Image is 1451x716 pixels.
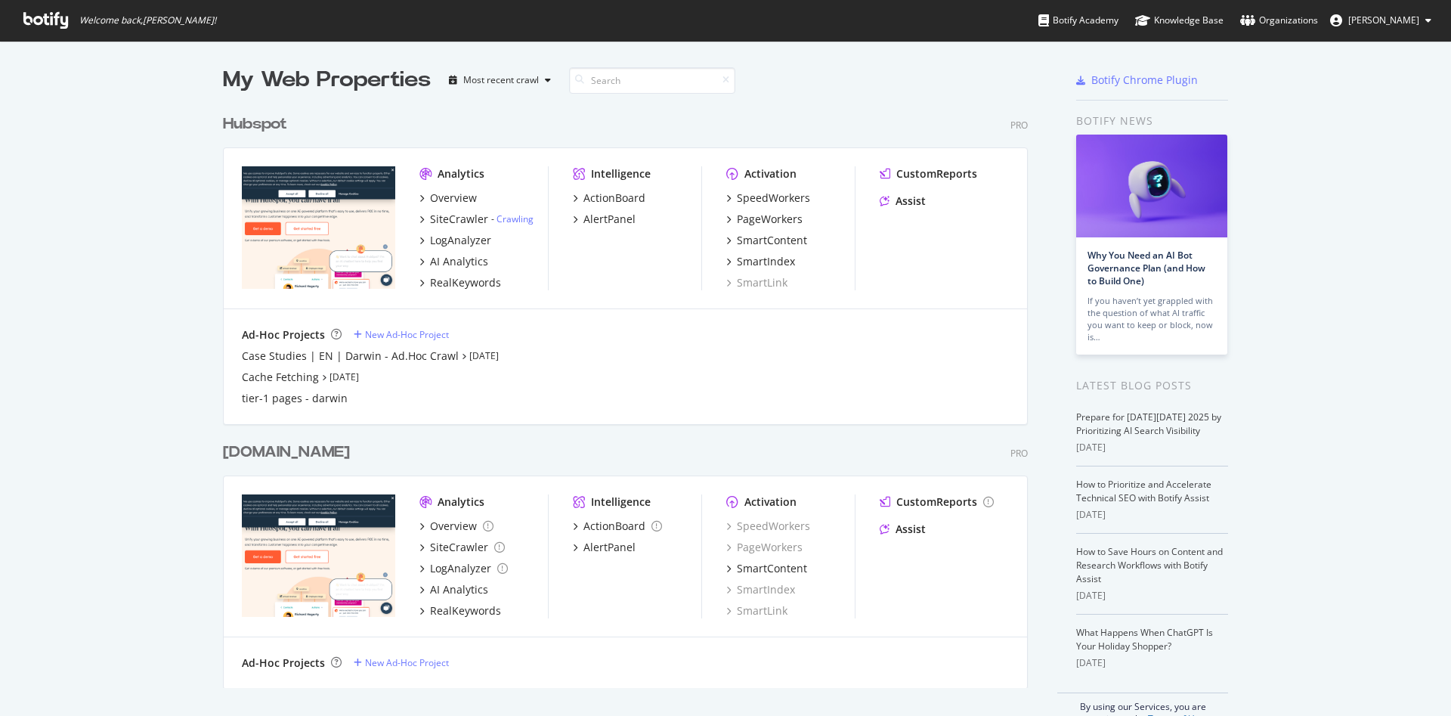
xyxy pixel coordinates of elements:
[896,194,926,209] div: Assist
[573,191,645,206] a: ActionBoard
[1038,13,1118,28] div: Botify Academy
[726,603,787,618] a: SmartLink
[430,254,488,269] div: AI Analytics
[1135,13,1224,28] div: Knowledge Base
[1240,13,1318,28] div: Organizations
[737,233,807,248] div: SmartContent
[1076,411,1221,437] a: Prepare for [DATE][DATE] 2025 by Prioritizing AI Search Visibility
[583,519,645,534] div: ActionBoard
[1076,589,1228,603] div: [DATE]
[1076,545,1223,585] a: How to Save Hours on Content and Research Workflows with Botify Assist
[591,166,651,181] div: Intelligence
[223,95,1040,688] div: grid
[726,561,807,576] a: SmartContent
[573,519,662,534] a: ActionBoard
[583,212,636,227] div: AlertPanel
[329,370,359,383] a: [DATE]
[1091,73,1198,88] div: Botify Chrome Plugin
[1010,119,1028,132] div: Pro
[419,191,477,206] a: Overview
[419,275,501,290] a: RealKeywords
[242,349,459,364] a: Case Studies | EN | Darwin - Ad.Hoc Crawl
[726,582,795,597] a: SmartIndex
[223,442,350,463] div: [DOMAIN_NAME]
[726,191,810,206] a: SpeedWorkers
[737,254,795,269] div: SmartIndex
[419,519,493,534] a: Overview
[354,656,449,669] a: New Ad-Hoc Project
[365,656,449,669] div: New Ad-Hoc Project
[430,582,488,597] div: AI Analytics
[438,494,484,510] div: Analytics
[419,254,488,269] a: AI Analytics
[726,540,803,555] a: PageWorkers
[1076,478,1211,504] a: How to Prioritize and Accelerate Technical SEO with Botify Assist
[1348,14,1419,26] span: Victor Pan
[430,191,477,206] div: Overview
[1318,8,1443,33] button: [PERSON_NAME]
[443,68,557,92] button: Most recent crawl
[242,370,319,385] a: Cache Fetching
[430,561,491,576] div: LogAnalyzer
[419,603,501,618] a: RealKeywords
[491,212,534,225] div: -
[419,561,508,576] a: LogAnalyzer
[583,540,636,555] div: AlertPanel
[365,328,449,341] div: New Ad-Hoc Project
[737,561,807,576] div: SmartContent
[1076,508,1228,522] div: [DATE]
[880,522,926,537] a: Assist
[1076,441,1228,454] div: [DATE]
[896,166,977,181] div: CustomReports
[1076,626,1213,652] a: What Happens When ChatGPT Is Your Holiday Shopper?
[79,14,216,26] span: Welcome back, [PERSON_NAME] !
[242,327,325,343] div: Ad-Hoc Projects
[419,582,488,597] a: AI Analytics
[223,65,431,95] div: My Web Properties
[223,442,356,463] a: [DOMAIN_NAME]
[419,233,491,248] a: LogAnalyzer
[573,212,636,227] a: AlertPanel
[430,603,501,618] div: RealKeywords
[419,540,505,555] a: SiteCrawler
[430,212,488,227] div: SiteCrawler
[469,349,499,362] a: [DATE]
[726,233,807,248] a: SmartContent
[242,391,348,406] a: tier-1 pages - darwin
[242,166,395,289] img: hubspot.com
[744,166,797,181] div: Activation
[726,212,803,227] a: PageWorkers
[438,166,484,181] div: Analytics
[726,275,787,290] a: SmartLink
[880,194,926,209] a: Assist
[419,212,534,227] a: SiteCrawler- Crawling
[430,540,488,555] div: SiteCrawler
[583,191,645,206] div: ActionBoard
[726,519,810,534] div: SpeedWorkers
[569,67,735,94] input: Search
[737,191,810,206] div: SpeedWorkers
[430,519,477,534] div: Overview
[430,233,491,248] div: LogAnalyzer
[726,254,795,269] a: SmartIndex
[880,166,977,181] a: CustomReports
[1076,73,1198,88] a: Botify Chrome Plugin
[896,494,977,510] div: CustomReports
[880,494,994,510] a: CustomReports
[497,212,534,225] a: Crawling
[242,656,325,671] div: Ad-Hoc Projects
[1010,447,1028,460] div: Pro
[1087,249,1205,287] a: Why You Need an AI Bot Governance Plan (and How to Build One)
[1076,377,1228,394] div: Latest Blog Posts
[744,494,797,510] div: Activation
[223,113,293,135] a: Hubspot
[463,76,539,85] div: Most recent crawl
[1087,295,1216,343] div: If you haven’t yet grappled with the question of what AI traffic you want to keep or block, now is…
